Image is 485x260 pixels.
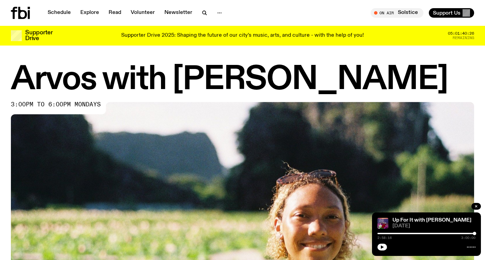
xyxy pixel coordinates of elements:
[461,236,475,240] span: 3:00:00
[453,36,474,40] span: Remaining
[25,30,52,41] h3: Supporter Drive
[392,224,475,229] span: [DATE]
[11,65,474,95] h1: Arvos with [PERSON_NAME]
[433,10,460,16] span: Support Us
[392,218,471,223] a: Up For It with [PERSON_NAME]
[127,8,159,18] a: Volunteer
[121,33,364,39] p: Supporter Drive 2025: Shaping the future of our city’s music, arts, and culture - with the help o...
[44,8,75,18] a: Schedule
[429,8,474,18] button: Support Us
[76,8,103,18] a: Explore
[11,102,101,107] span: 3:00pm to 6:00pm mondays
[448,32,474,35] span: 05:01:40:26
[371,8,423,18] button: On AirSolstice
[160,8,196,18] a: Newsletter
[377,236,392,240] span: 2:58:16
[104,8,125,18] a: Read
